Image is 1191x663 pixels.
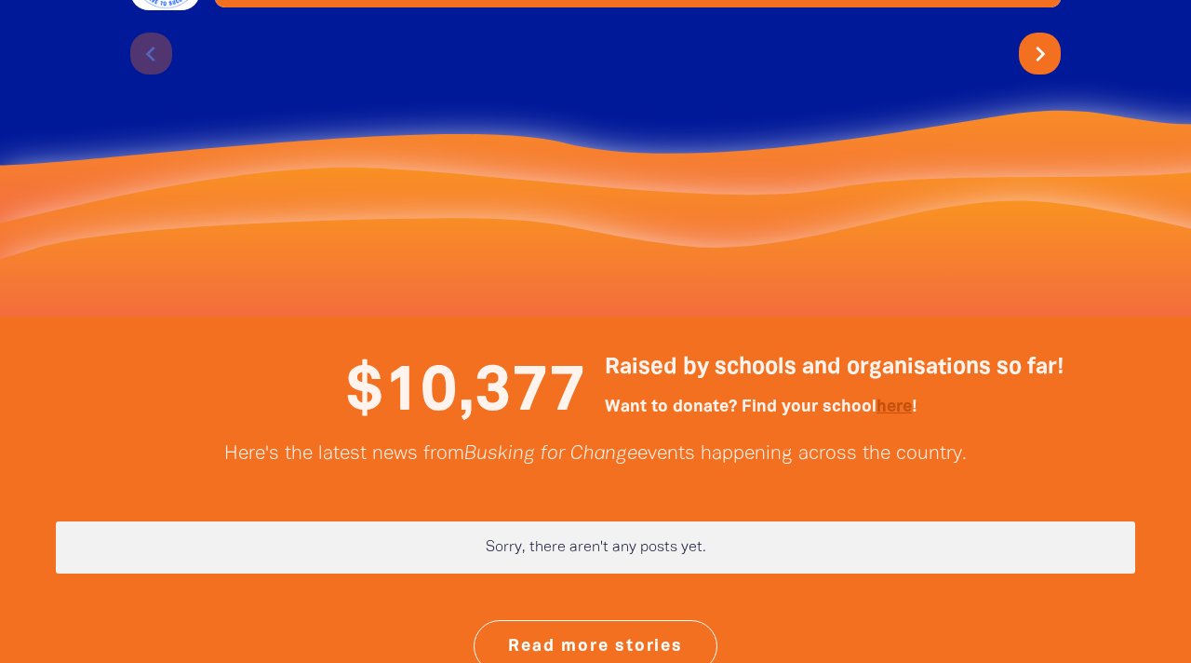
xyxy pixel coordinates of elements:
[1019,33,1061,74] button: Next page
[56,521,1135,574] div: Sorry, there aren't any posts yet.
[56,521,1135,574] div: Paginated content
[464,445,637,463] em: Busking for Change
[877,399,912,414] a: here
[605,358,1064,378] span: Raised by schools and organisations so far!
[605,399,917,414] span: Want to donate? Find your school !
[346,364,586,422] span: $10,377
[56,443,1135,466] p: Here's the latest news from events happening across the country.
[1025,39,1055,69] i: chevron_right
